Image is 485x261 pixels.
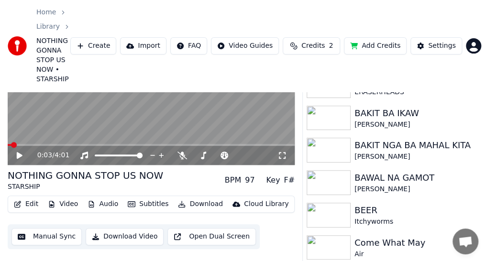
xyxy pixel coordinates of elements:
[245,174,254,186] div: 97
[428,41,455,51] div: Settings
[36,8,70,84] nav: breadcrumb
[84,197,122,211] button: Audio
[284,174,295,186] div: F#
[120,37,166,54] button: Import
[167,228,256,245] button: Open Dual Screen
[410,37,462,54] button: Settings
[11,228,82,245] button: Manual Sync
[37,151,52,160] span: 0:03
[283,37,340,54] button: Credits2
[36,8,56,17] a: Home
[329,41,333,51] span: 2
[8,182,163,192] div: STARSHIP
[344,37,407,54] button: Add Credits
[452,228,478,254] div: Open chat
[36,22,60,32] a: Library
[10,197,42,211] button: Edit
[301,41,325,51] span: Credits
[266,174,280,186] div: Key
[174,197,227,211] button: Download
[44,197,82,211] button: Video
[170,37,207,54] button: FAQ
[86,228,164,245] button: Download Video
[70,37,117,54] button: Create
[8,169,163,182] div: NOTHING GONNA STOP US NOW
[124,197,172,211] button: Subtitles
[244,199,288,209] div: Cloud Library
[36,36,70,84] span: NOTHING GONNA STOP US NOW • STARSHIP
[8,36,27,55] img: youka
[211,37,279,54] button: Video Guides
[55,151,69,160] span: 4:01
[37,151,60,160] div: /
[225,174,241,186] div: BPM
